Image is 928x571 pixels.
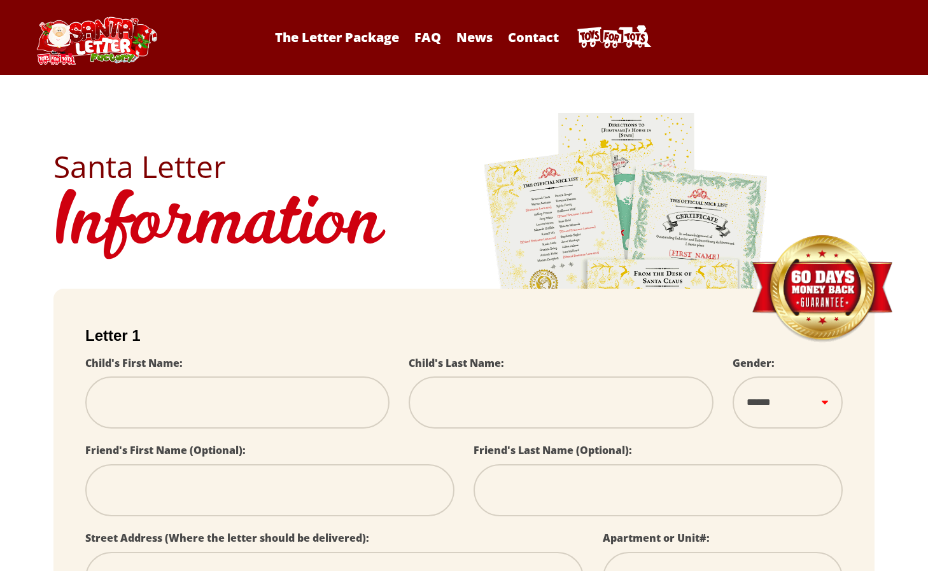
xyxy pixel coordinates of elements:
[750,235,894,343] img: Money Back Guarantee
[474,443,632,457] label: Friend's Last Name (Optional):
[409,356,504,370] label: Child's Last Name:
[53,151,875,182] h2: Santa Letter
[733,356,775,370] label: Gender:
[502,29,565,46] a: Contact
[269,29,405,46] a: The Letter Package
[53,182,875,270] h1: Information
[85,443,246,457] label: Friend's First Name (Optional):
[85,356,183,370] label: Child's First Name:
[85,531,369,545] label: Street Address (Where the letter should be delivered):
[408,29,447,46] a: FAQ
[85,327,843,345] h2: Letter 1
[483,111,770,467] img: letters.png
[32,17,160,65] img: Santa Letter Logo
[450,29,499,46] a: News
[603,531,710,545] label: Apartment or Unit#:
